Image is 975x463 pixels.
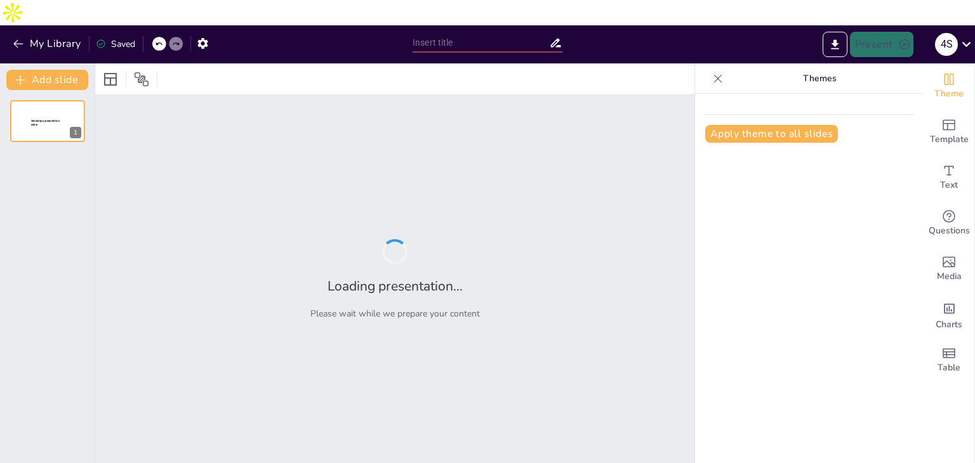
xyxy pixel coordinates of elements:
[940,178,958,192] span: Text
[929,224,970,238] span: Questions
[935,33,958,56] div: 4 S
[937,270,962,284] span: Media
[413,34,549,52] input: Insert title
[100,69,121,89] div: Layout
[70,127,81,138] div: 1
[924,63,974,109] div: Change the overall theme
[924,200,974,246] div: Get real-time input from your audience
[705,125,838,143] button: Apply theme to all slides
[31,119,60,126] span: Sendsteps presentation editor
[924,109,974,155] div: Add ready made slides
[936,318,962,332] span: Charts
[935,32,958,57] button: 4 S
[10,100,85,142] div: 1
[924,155,974,200] div: Add text boxes
[328,277,463,295] h2: Loading presentation...
[10,34,86,54] button: My Library
[924,292,974,337] div: Add charts and graphs
[96,38,135,50] div: Saved
[823,32,847,57] button: Export to PowerPoint
[924,246,974,292] div: Add images, graphics, shapes or video
[850,32,913,57] button: Present
[728,63,911,94] p: Themes
[934,87,964,101] span: Theme
[310,308,480,320] p: Please wait while we prepare your content
[924,337,974,383] div: Add a table
[938,361,960,375] span: Table
[134,72,149,87] span: Position
[6,70,88,90] button: Add slide
[930,133,969,147] span: Template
